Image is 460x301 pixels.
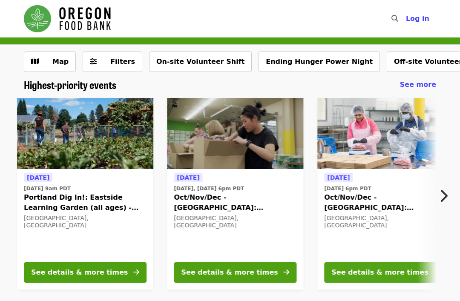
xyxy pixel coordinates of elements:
[17,79,443,91] div: Highest-priority events
[31,267,128,278] div: See details & more times
[167,98,303,169] img: Oct/Nov/Dec - Portland: Repack/Sort (age 8+) organized by Oregon Food Bank
[174,215,296,229] div: [GEOGRAPHIC_DATA], [GEOGRAPHIC_DATA]
[391,14,398,23] i: search icon
[432,184,460,208] button: Next item
[133,268,139,276] i: arrow-right icon
[174,185,244,192] time: [DATE], [DATE] 6pm PDT
[324,185,371,192] time: [DATE] 6pm PDT
[439,188,448,204] i: chevron-right icon
[24,79,116,91] a: Highest-priority events
[317,98,454,290] a: See details for "Oct/Nov/Dec - Beaverton: Repack/Sort (age 10+)"
[406,14,429,23] span: Log in
[324,192,447,213] span: Oct/Nov/Dec - [GEOGRAPHIC_DATA]: Repack/Sort (age [DEMOGRAPHIC_DATA]+)
[24,215,147,229] div: [GEOGRAPHIC_DATA], [GEOGRAPHIC_DATA]
[174,262,296,283] button: See details & more times
[17,98,153,290] a: See details for "Portland Dig In!: Eastside Learning Garden (all ages) - Aug/Sept/Oct"
[400,80,436,89] span: See more
[27,174,49,181] span: [DATE]
[52,57,69,66] span: Map
[83,52,142,72] button: Filters (0 selected)
[17,98,153,169] img: Portland Dig In!: Eastside Learning Garden (all ages) - Aug/Sept/Oct organized by Oregon Food Bank
[149,52,252,72] button: On-site Volunteer Shift
[24,52,76,72] button: Show map view
[24,5,111,32] img: Oregon Food Bank - Home
[174,192,296,213] span: Oct/Nov/Dec - [GEOGRAPHIC_DATA]: Repack/Sort (age [DEMOGRAPHIC_DATA]+)
[259,52,380,72] button: Ending Hunger Power Night
[24,185,71,192] time: [DATE] 9am PDT
[331,267,428,278] div: See details & more times
[324,262,447,283] button: See details & more times
[167,98,303,290] a: See details for "Oct/Nov/Dec - Portland: Repack/Sort (age 8+)"
[317,98,454,169] img: Oct/Nov/Dec - Beaverton: Repack/Sort (age 10+) organized by Oregon Food Bank
[110,57,135,66] span: Filters
[181,267,278,278] div: See details & more times
[24,77,116,92] span: Highest-priority events
[403,9,410,29] input: Search
[399,10,436,27] button: Log in
[327,174,350,181] span: [DATE]
[24,192,147,213] span: Portland Dig In!: Eastside Learning Garden (all ages) - Aug/Sept/Oct
[31,57,39,66] i: map icon
[90,57,97,66] i: sliders-h icon
[324,215,447,229] div: [GEOGRAPHIC_DATA], [GEOGRAPHIC_DATA]
[400,80,436,90] a: See more
[24,262,147,283] button: See details & more times
[177,174,199,181] span: [DATE]
[283,268,289,276] i: arrow-right icon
